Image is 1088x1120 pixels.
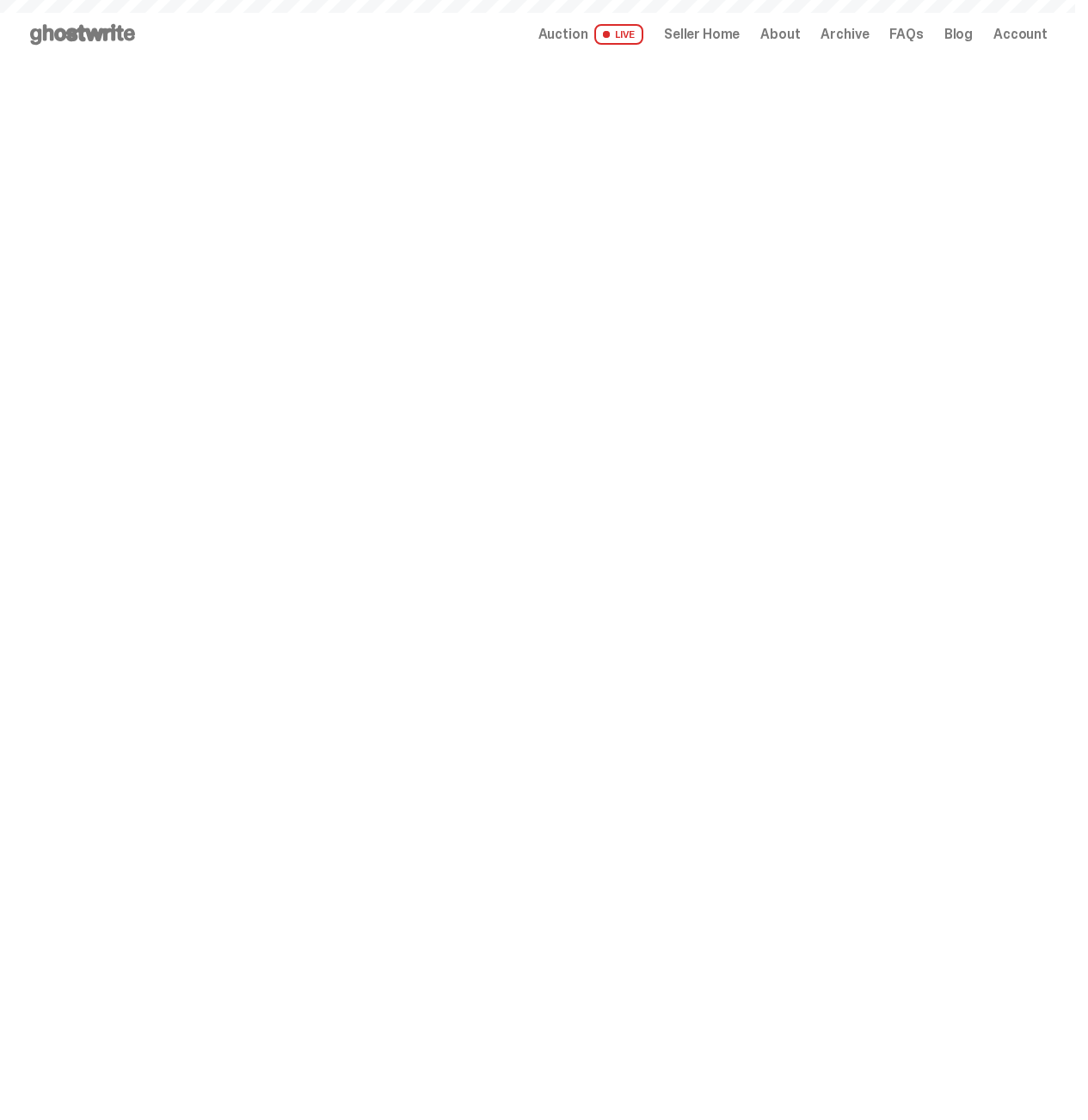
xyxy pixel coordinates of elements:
[594,24,643,45] span: LIVE
[889,28,923,41] a: FAQs
[993,28,1048,41] a: Account
[944,28,973,41] a: Blog
[538,24,643,45] a: Auction LIVE
[821,28,869,41] a: Archive
[538,28,588,41] span: Auction
[760,28,800,41] a: About
[664,28,740,41] a: Seller Home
